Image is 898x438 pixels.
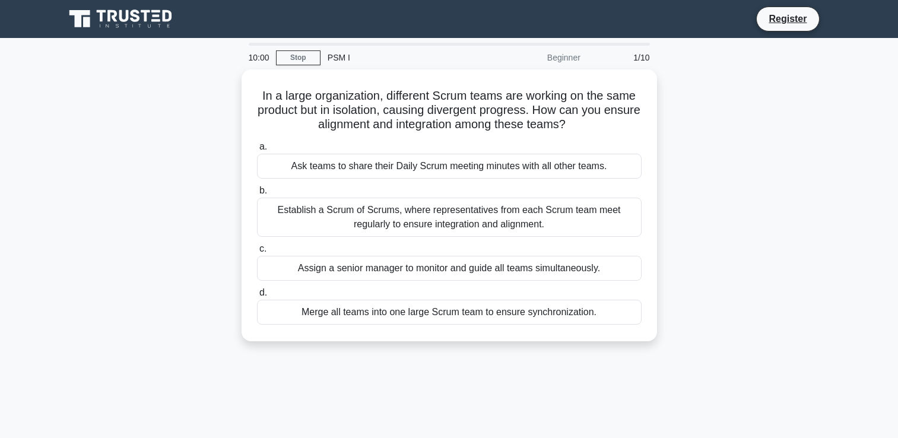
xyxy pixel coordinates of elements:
[761,11,814,26] a: Register
[257,198,642,237] div: Establish a Scrum of Scrums, where representatives from each Scrum team meet regularly to ensure ...
[259,141,267,151] span: a.
[259,185,267,195] span: b.
[276,50,321,65] a: Stop
[257,256,642,281] div: Assign a senior manager to monitor and guide all teams simultaneously.
[259,243,266,253] span: c.
[257,300,642,325] div: Merge all teams into one large Scrum team to ensure synchronization.
[257,154,642,179] div: Ask teams to share their Daily Scrum meeting minutes with all other teams.
[588,46,657,69] div: 1/10
[484,46,588,69] div: Beginner
[259,287,267,297] span: d.
[242,46,276,69] div: 10:00
[321,46,484,69] div: PSM I
[256,88,643,132] h5: In a large organization, different Scrum teams are working on the same product but in isolation, ...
